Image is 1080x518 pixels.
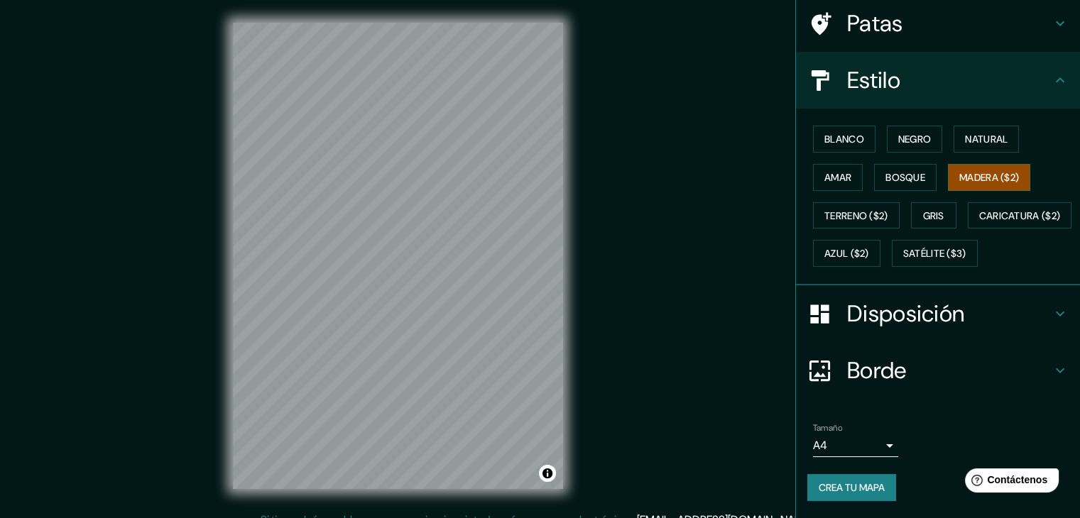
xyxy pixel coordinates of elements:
div: A4 [813,434,898,457]
font: Tamaño [813,422,842,434]
button: Azul ($2) [813,240,880,267]
div: Disposición [796,285,1080,342]
font: Bosque [885,171,925,184]
iframe: Lanzador de widgets de ayuda [954,463,1064,502]
button: Bosque [874,164,937,191]
font: Borde [847,356,907,385]
button: Crea tu mapa [807,474,896,501]
font: Madera ($2) [959,171,1019,184]
font: Caricatura ($2) [979,209,1061,222]
button: Satélite ($3) [892,240,978,267]
font: Azul ($2) [824,248,869,260]
button: Negro [887,126,943,153]
font: Gris [923,209,944,222]
font: Crea tu mapa [819,481,885,494]
font: A4 [813,438,827,453]
font: Satélite ($3) [903,248,966,260]
button: Terreno ($2) [813,202,900,229]
canvas: Mapa [233,23,563,489]
button: Blanco [813,126,876,153]
font: Negro [898,133,932,145]
font: Terreno ($2) [824,209,888,222]
font: Natural [965,133,1008,145]
font: Blanco [824,133,864,145]
font: Estilo [847,65,900,95]
button: Gris [911,202,956,229]
button: Activar o desactivar atribución [539,465,556,482]
div: Borde [796,342,1080,399]
button: Caricatura ($2) [968,202,1072,229]
font: Disposición [847,299,964,329]
font: Patas [847,9,903,38]
font: Amar [824,171,851,184]
button: Amar [813,164,863,191]
div: Estilo [796,52,1080,109]
button: Madera ($2) [948,164,1030,191]
button: Natural [954,126,1019,153]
